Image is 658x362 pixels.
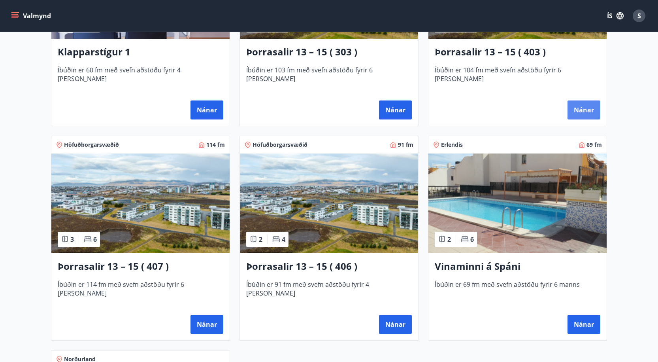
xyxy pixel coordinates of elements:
[586,141,602,149] span: 69 fm
[379,100,412,119] button: Nánar
[398,141,413,149] span: 91 fm
[58,66,223,92] span: Íbúðin er 60 fm með svefn aðstöðu fyrir 4 [PERSON_NAME]
[70,235,74,244] span: 3
[282,235,285,244] span: 4
[441,141,463,149] span: Erlendis
[435,260,600,274] h3: Vinaminni á Spáni
[246,45,412,59] h3: Þorrasalir 13 – 15 ( 303 )
[246,66,412,92] span: Íbúðin er 103 fm með svefn aðstöðu fyrir 6 [PERSON_NAME]
[630,6,649,25] button: S
[568,100,600,119] button: Nánar
[246,260,412,274] h3: Þorrasalir 13 – 15 ( 406 )
[51,154,230,253] img: Paella dish
[447,235,451,244] span: 2
[190,100,223,119] button: Nánar
[435,45,600,59] h3: Þorrasalir 13 – 15 ( 403 )
[470,235,474,244] span: 6
[190,315,223,334] button: Nánar
[568,315,600,334] button: Nánar
[259,235,262,244] span: 2
[58,260,223,274] h3: Þorrasalir 13 – 15 ( 407 )
[435,280,600,306] span: Íbúðin er 69 fm með svefn aðstöðu fyrir 6 manns
[9,9,54,23] button: menu
[58,280,223,306] span: Íbúðin er 114 fm með svefn aðstöðu fyrir 6 [PERSON_NAME]
[379,315,412,334] button: Nánar
[206,141,225,149] span: 114 fm
[240,154,418,253] img: Paella dish
[435,66,600,92] span: Íbúðin er 104 fm með svefn aðstöðu fyrir 6 [PERSON_NAME]
[58,45,223,59] h3: Klapparstígur 1
[637,11,641,20] span: S
[428,154,607,253] img: Paella dish
[603,9,628,23] button: ÍS
[93,235,97,244] span: 6
[253,141,307,149] span: Höfuðborgarsvæðið
[64,141,119,149] span: Höfuðborgarsvæðið
[246,280,412,306] span: Íbúðin er 91 fm með svefn aðstöðu fyrir 4 [PERSON_NAME]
